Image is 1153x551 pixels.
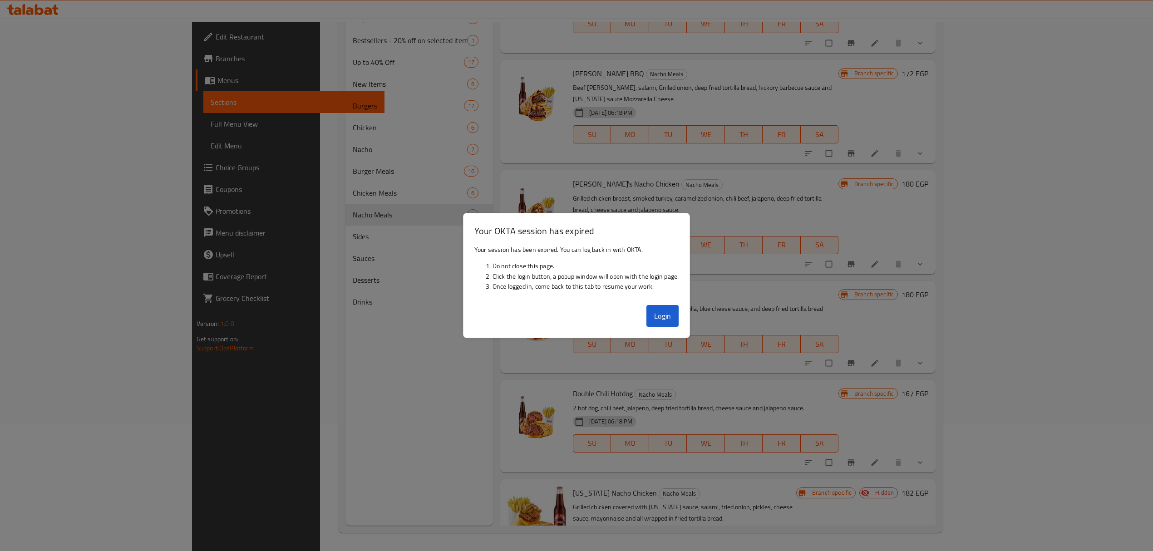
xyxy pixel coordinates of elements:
[474,224,679,237] h3: Your OKTA session has expired
[493,271,679,281] li: Click the login button, a popup window will open with the login page.
[493,261,679,271] li: Do not close this page.
[463,241,690,302] div: Your session has been expired. You can log back in with OKTA.
[646,305,679,327] button: Login
[493,281,679,291] li: Once logged in, come back to this tab to resume your work.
